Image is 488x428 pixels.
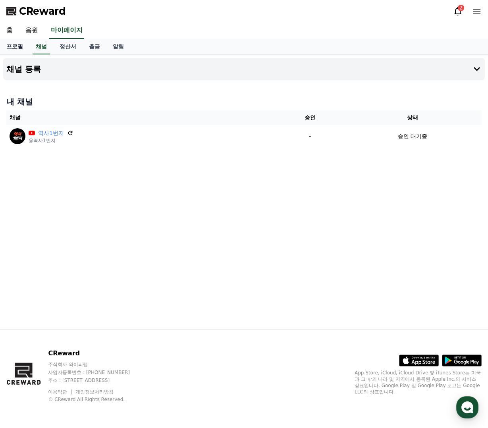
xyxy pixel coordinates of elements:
th: 채널 [6,110,276,125]
img: 역사1번지 [10,128,25,144]
button: 채널 등록 [3,58,485,80]
a: 역사1번지 [38,129,64,137]
th: 승인 [276,110,343,125]
h4: 채널 등록 [6,65,41,73]
div: 2 [458,5,464,11]
p: CReward [48,349,145,358]
p: 주소 : [STREET_ADDRESS] [48,377,145,384]
a: 출금 [83,39,106,54]
a: 정산서 [53,39,83,54]
a: 알림 [106,39,130,54]
p: @역사1번지 [29,137,73,144]
a: 음원 [19,22,44,39]
th: 상태 [343,110,482,125]
a: 채널 [33,39,50,54]
a: 홈 [2,252,52,272]
a: 개인정보처리방침 [75,389,114,395]
a: 대화 [52,252,102,272]
h4: 내 채널 [6,96,482,107]
p: 주식회사 와이피랩 [48,361,145,368]
span: 홈 [25,264,30,270]
a: 마이페이지 [49,22,84,39]
a: 2 [453,6,463,16]
p: - [280,132,340,141]
p: App Store, iCloud, iCloud Drive 및 iTunes Store는 미국과 그 밖의 나라 및 지역에서 등록된 Apple Inc.의 서비스 상표입니다. Goo... [355,370,482,395]
span: 대화 [73,264,82,270]
a: CReward [6,5,66,17]
a: 이용약관 [48,389,73,395]
span: 설정 [123,264,132,270]
span: CReward [19,5,66,17]
p: 승인 대기중 [398,132,427,141]
a: 설정 [102,252,152,272]
p: © CReward All Rights Reserved. [48,396,145,403]
p: 사업자등록번호 : [PHONE_NUMBER] [48,369,145,376]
